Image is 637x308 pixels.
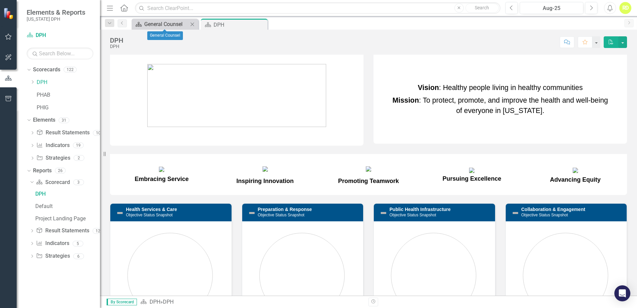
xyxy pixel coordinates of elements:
div: Aug-25 [522,4,581,12]
a: Result Statements [36,129,89,137]
img: mceclip12.png [469,168,474,173]
div: 122 [64,67,77,73]
div: DPH [110,37,123,44]
a: DPH [37,79,100,86]
span: By Scorecard [107,299,137,305]
div: 2 [74,155,84,161]
div: Project Landing Page [35,216,100,222]
button: Aug-25 [520,2,583,14]
a: Scorecards [33,66,60,74]
img: mceclip9.png [159,167,164,172]
a: Strategies [36,252,70,260]
small: Objective Status Snapshot [521,213,568,217]
img: mceclip10.png [263,166,268,172]
div: DPH [110,44,123,49]
img: Not Defined [379,209,387,217]
span: : To protect, promote, and improve the health and well-being of everyone in [US_STATE]. [392,96,608,114]
span: Elements & Reports [27,8,85,16]
a: Result Statements [36,227,89,235]
div: 3 [73,179,84,185]
span: Inspiring Innovation [237,178,294,184]
span: : Healthy people living in healthy communities [418,84,583,92]
div: Open Intercom Messenger [614,285,630,301]
input: Search Below... [27,48,93,59]
span: Search [475,5,489,10]
span: Advancing Equity [550,167,601,183]
span: Pursuing Excellence [442,167,501,182]
a: Elements [33,116,55,124]
button: Search [465,3,499,13]
small: [US_STATE] DPH [27,16,85,22]
a: Indicators [36,240,69,247]
a: Health Services & Care [126,207,177,212]
a: Project Landing Page [34,213,100,224]
img: mceclip13.png [573,168,578,173]
img: Not Defined [248,209,256,217]
div: DPH [35,191,100,197]
a: Public Health Infrastructure [389,207,451,212]
div: 12 [93,228,103,234]
a: PHIG [37,104,100,112]
div: 31 [59,117,69,123]
button: RD [619,2,631,14]
a: General Counsel [133,20,188,28]
small: Objective Status Snapshot [126,213,173,217]
div: General Counsel [144,20,188,28]
a: Strategies [36,154,70,162]
div: 5 [73,241,83,246]
div: 10 [93,130,104,136]
span: Embracing Service [135,176,189,182]
a: DPH [34,188,100,199]
a: DPH [150,299,160,305]
strong: Mission [392,96,419,104]
small: Objective Status Snapshot [258,213,305,217]
img: Not Defined [511,209,519,217]
img: Not Defined [116,209,124,217]
div: General Counsel [147,31,183,40]
a: Collaboration & Engagement [521,207,585,212]
a: Default [34,201,100,211]
a: PHAB [37,91,100,99]
input: Search ClearPoint... [135,2,500,14]
img: mceclip11.png [366,166,371,172]
div: Default [35,203,100,209]
div: DPH [214,21,266,29]
div: 6 [73,253,84,259]
div: 19 [73,143,84,148]
a: Indicators [36,142,69,149]
span: Promoting Teamwork [338,178,399,184]
div: » [140,298,363,306]
small: Objective Status Snapshot [389,213,436,217]
a: Reports [33,167,52,175]
img: ClearPoint Strategy [3,7,15,19]
div: 26 [55,168,66,173]
a: Preparation & Response [258,207,312,212]
div: DPH [163,299,174,305]
a: DPH [27,32,93,39]
a: Scorecard [36,179,70,186]
strong: Vision [418,84,439,92]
